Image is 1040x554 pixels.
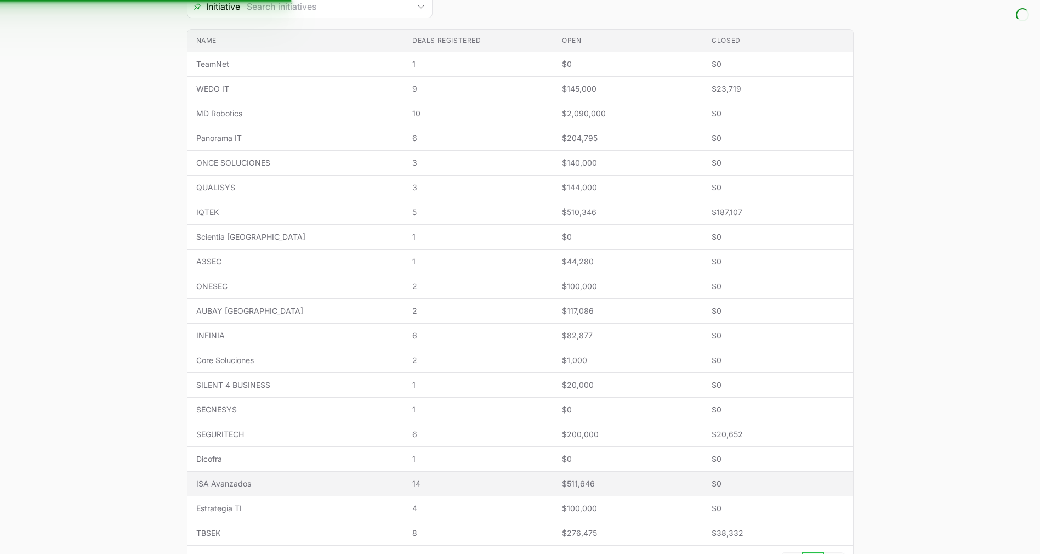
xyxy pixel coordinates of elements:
[562,355,694,366] span: $1,000
[196,528,395,539] span: TBSEK
[562,157,694,168] span: $140,000
[187,30,404,52] th: Name
[712,256,844,267] span: $0
[562,429,694,440] span: $200,000
[562,404,694,415] span: $0
[196,108,395,119] span: MD Robotics
[412,157,544,168] span: 3
[712,330,844,341] span: $0
[412,231,544,242] span: 1
[712,133,844,144] span: $0
[712,108,844,119] span: $0
[412,59,544,70] span: 1
[196,231,395,242] span: Scientia [GEOGRAPHIC_DATA]
[712,281,844,292] span: $0
[562,83,694,94] span: $145,000
[412,454,544,465] span: 1
[562,108,694,119] span: $2,090,000
[562,281,694,292] span: $100,000
[196,380,395,391] span: SILENT 4 BUSINESS
[562,503,694,514] span: $100,000
[404,30,553,52] th: Deals registered
[196,330,395,341] span: INFINIA
[562,306,694,316] span: $117,086
[712,528,844,539] span: $38,332
[562,133,694,144] span: $204,795
[712,404,844,415] span: $0
[412,330,544,341] span: 6
[412,503,544,514] span: 4
[712,182,844,193] span: $0
[562,380,694,391] span: $20,000
[712,207,844,218] span: $187,107
[196,133,395,144] span: Panorama IT
[196,182,395,193] span: QUALISYS
[196,281,395,292] span: ONESEC
[562,528,694,539] span: $276,475
[412,429,544,440] span: 6
[703,30,853,52] th: Closed
[562,59,694,70] span: $0
[412,133,544,144] span: 6
[562,231,694,242] span: $0
[712,306,844,316] span: $0
[196,355,395,366] span: Core Soluciones
[562,207,694,218] span: $510,346
[712,380,844,391] span: $0
[412,256,544,267] span: 1
[412,380,544,391] span: 1
[712,157,844,168] span: $0
[412,108,544,119] span: 10
[562,330,694,341] span: $82,877
[196,59,395,70] span: TeamNet
[196,429,395,440] span: SEGURITECH
[412,281,544,292] span: 2
[196,503,395,514] span: Estrategia TI
[412,83,544,94] span: 9
[562,454,694,465] span: $0
[196,478,395,489] span: ISA Avanzados
[712,454,844,465] span: $0
[712,59,844,70] span: $0
[196,256,395,267] span: A3SEC
[412,528,544,539] span: 8
[712,429,844,440] span: $20,652
[712,503,844,514] span: $0
[712,355,844,366] span: $0
[412,404,544,415] span: 1
[196,83,395,94] span: WEDO IT
[412,182,544,193] span: 3
[562,256,694,267] span: $44,280
[412,207,544,218] span: 5
[196,454,395,465] span: Dicofra
[412,306,544,316] span: 2
[196,157,395,168] span: ONCE SOLUCIONES
[196,306,395,316] span: AUBAY [GEOGRAPHIC_DATA]
[712,231,844,242] span: $0
[553,30,703,52] th: Open
[196,207,395,218] span: IQTEK
[196,404,395,415] span: SECNESYS
[712,478,844,489] span: $0
[412,478,544,489] span: 14
[412,355,544,366] span: 2
[562,182,694,193] span: $144,000
[562,478,694,489] span: $511,646
[712,83,844,94] span: $23,719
